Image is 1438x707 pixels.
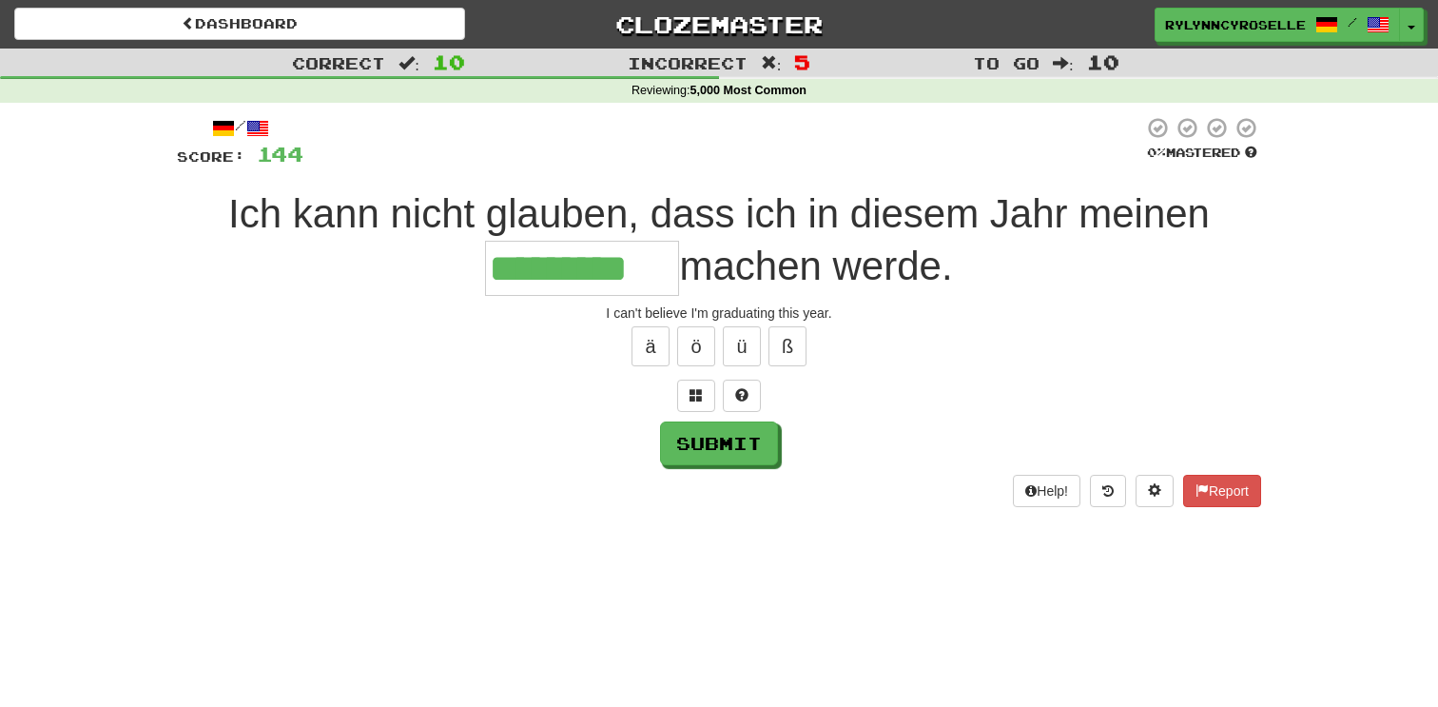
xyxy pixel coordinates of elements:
[723,380,761,412] button: Single letter hint - you only get 1 per sentence and score half the points! alt+h
[177,304,1261,323] div: I can't believe I'm graduating this year.
[1155,8,1400,42] a: RylynnCyroselle /
[1183,475,1261,507] button: Report
[677,326,715,366] button: ö
[177,148,245,165] span: Score:
[1053,55,1074,71] span: :
[632,326,670,366] button: ä
[660,422,778,465] button: Submit
[1147,145,1166,160] span: 0 %
[1013,475,1080,507] button: Help!
[433,50,465,73] span: 10
[177,116,303,140] div: /
[794,50,810,73] span: 5
[628,53,748,72] span: Incorrect
[723,326,761,366] button: ü
[292,53,385,72] span: Correct
[1090,475,1126,507] button: Round history (alt+y)
[768,326,806,366] button: ß
[1165,16,1306,33] span: RylynnCyroselle
[14,8,465,40] a: Dashboard
[228,191,1210,236] span: Ich kann nicht glauben, dass ich in diesem Jahr meinen
[973,53,1040,72] span: To go
[761,55,782,71] span: :
[679,244,952,288] span: machen werde.
[494,8,944,41] a: Clozemaster
[1348,15,1357,29] span: /
[1143,145,1261,162] div: Mastered
[677,380,715,412] button: Switch sentence to multiple choice alt+p
[398,55,419,71] span: :
[1087,50,1119,73] span: 10
[690,84,806,97] strong: 5,000 Most Common
[257,142,303,166] span: 144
